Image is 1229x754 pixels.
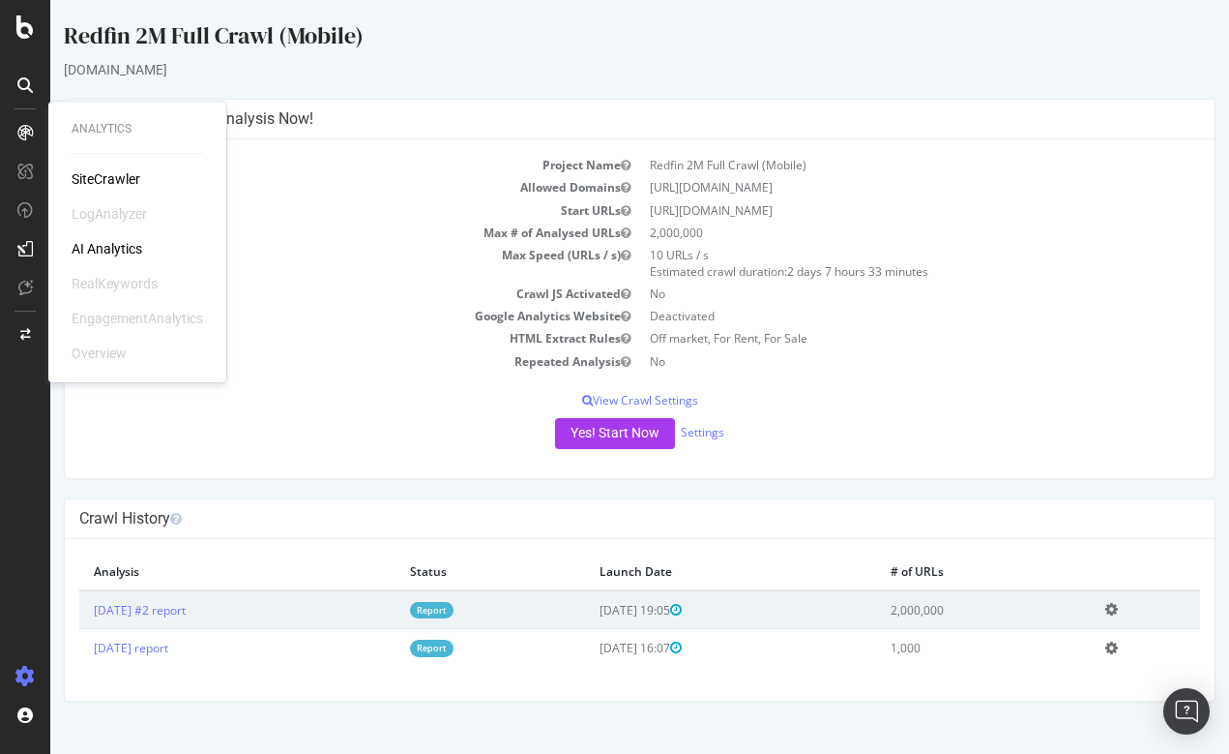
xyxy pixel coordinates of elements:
[72,309,203,328] div: EngagementAnalytics
[44,640,118,656] a: [DATE] report
[29,283,590,305] td: Crawl JS Activated
[29,154,590,176] td: Project Name
[360,640,403,656] a: Report
[549,640,631,656] span: [DATE] 16:07
[29,109,1150,129] h4: Configure your New Analysis Now!
[826,554,1040,590] th: # of URLs
[590,244,1151,283] td: 10 URLs / s Estimated crawl duration:
[14,19,1165,60] div: Redfin 2M Full Crawl (Mobile)
[14,60,1165,79] div: [DOMAIN_NAME]
[29,509,1150,528] h4: Crawl History
[72,121,203,137] div: Analytics
[590,350,1151,373] td: No
[29,244,590,283] td: Max Speed (URLs / s)
[505,418,625,449] button: Yes! Start Now
[29,554,345,590] th: Analysis
[72,239,142,258] a: AI Analytics
[29,305,590,327] td: Google Analytics Website
[29,327,590,349] td: HTML Extract Rules
[72,169,140,189] a: SiteCrawler
[630,424,674,440] a: Settings
[826,629,1040,667] td: 1,000
[44,602,135,618] a: [DATE] #2 report
[29,392,1150,408] p: View Crawl Settings
[535,554,826,590] th: Launch Date
[72,344,127,363] div: Overview
[590,176,1151,198] td: [URL][DOMAIN_NAME]
[72,274,158,293] div: RealKeywords
[590,222,1151,244] td: 2,000,000
[590,305,1151,327] td: Deactivated
[590,199,1151,222] td: [URL][DOMAIN_NAME]
[29,176,590,198] td: Allowed Domains
[826,590,1040,629] td: 2,000,000
[590,327,1151,349] td: Off market, For Rent, For Sale
[590,283,1151,305] td: No
[737,263,878,280] span: 2 days 7 hours 33 minutes
[72,204,147,224] div: LogAnalyzer
[360,602,403,618] a: Report
[345,554,535,590] th: Status
[29,350,590,373] td: Repeated Analysis
[1163,688,1210,735] div: Open Intercom Messenger
[29,222,590,244] td: Max # of Analysed URLs
[29,199,590,222] td: Start URLs
[590,154,1151,176] td: Redfin 2M Full Crawl (Mobile)
[549,602,631,618] span: [DATE] 19:05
